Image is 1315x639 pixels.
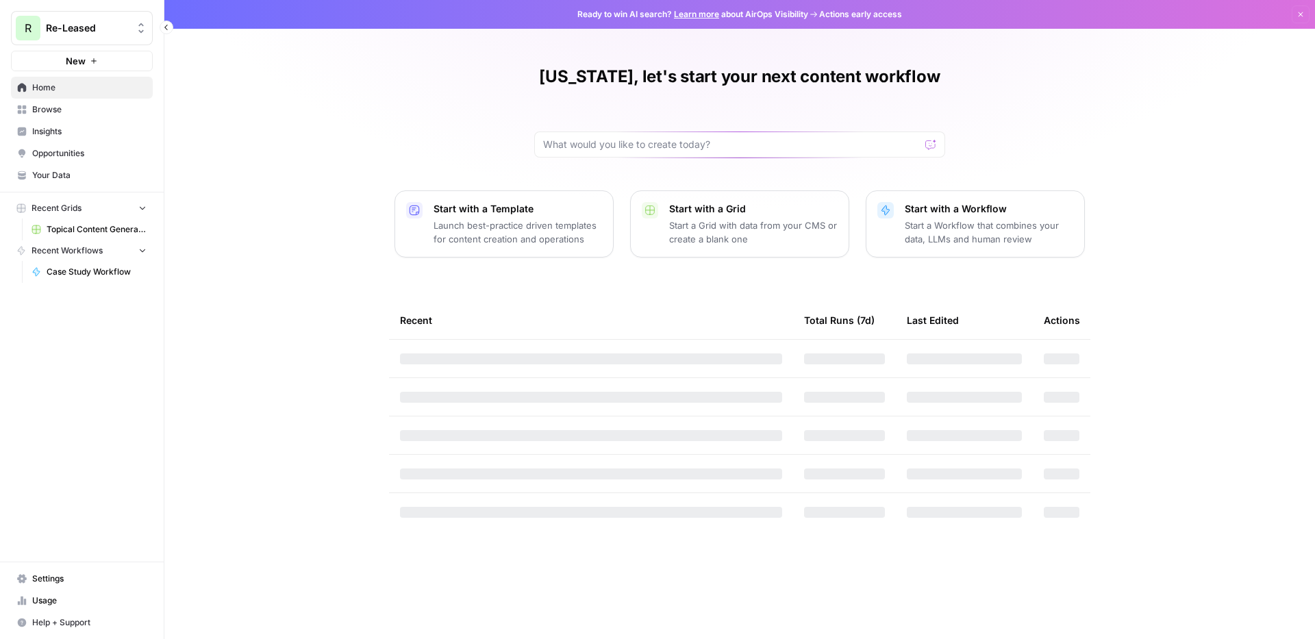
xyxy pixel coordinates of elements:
[32,82,147,94] span: Home
[66,54,86,68] span: New
[32,245,103,257] span: Recent Workflows
[400,301,782,339] div: Recent
[11,121,153,142] a: Insights
[25,218,153,240] a: Topical Content Generation Grid
[577,8,808,21] span: Ready to win AI search? about AirOps Visibility
[11,198,153,218] button: Recent Grids
[32,147,147,160] span: Opportunities
[32,202,82,214] span: Recent Grids
[32,103,147,116] span: Browse
[32,169,147,181] span: Your Data
[11,612,153,634] button: Help + Support
[11,77,153,99] a: Home
[11,568,153,590] a: Settings
[669,202,838,216] p: Start with a Grid
[11,240,153,261] button: Recent Workflows
[905,218,1073,246] p: Start a Workflow that combines your data, LLMs and human review
[32,573,147,585] span: Settings
[11,51,153,71] button: New
[907,301,959,339] div: Last Edited
[25,20,32,36] span: R
[11,590,153,612] a: Usage
[11,99,153,121] a: Browse
[32,594,147,607] span: Usage
[539,66,940,88] h1: [US_STATE], let's start your next content workflow
[1044,301,1080,339] div: Actions
[32,125,147,138] span: Insights
[804,301,875,339] div: Total Runs (7d)
[669,218,838,246] p: Start a Grid with data from your CMS or create a blank one
[47,223,147,236] span: Topical Content Generation Grid
[630,190,849,258] button: Start with a GridStart a Grid with data from your CMS or create a blank one
[394,190,614,258] button: Start with a TemplateLaunch best-practice driven templates for content creation and operations
[905,202,1073,216] p: Start with a Workflow
[866,190,1085,258] button: Start with a WorkflowStart a Workflow that combines your data, LLMs and human review
[32,616,147,629] span: Help + Support
[11,164,153,186] a: Your Data
[434,202,602,216] p: Start with a Template
[434,218,602,246] p: Launch best-practice driven templates for content creation and operations
[543,138,920,151] input: What would you like to create today?
[25,261,153,283] a: Case Study Workflow
[819,8,902,21] span: Actions early access
[46,21,129,35] span: Re-Leased
[47,266,147,278] span: Case Study Workflow
[11,142,153,164] a: Opportunities
[11,11,153,45] button: Workspace: Re-Leased
[674,9,719,19] a: Learn more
